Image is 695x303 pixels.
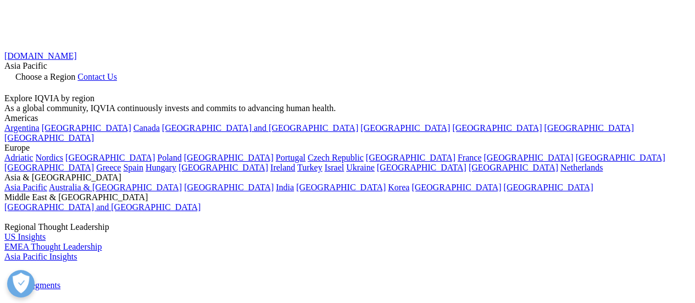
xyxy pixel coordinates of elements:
[134,123,160,133] a: Canada
[360,123,450,133] a: [GEOGRAPHIC_DATA]
[504,183,593,192] a: [GEOGRAPHIC_DATA]
[26,280,60,290] a: Segments
[4,123,40,133] a: Argentina
[157,153,181,162] a: Poland
[276,183,294,192] a: India
[4,192,691,202] div: Middle East & [GEOGRAPHIC_DATA]
[377,163,466,172] a: [GEOGRAPHIC_DATA]
[123,163,143,172] a: Spain
[388,183,409,192] a: Korea
[560,163,603,172] a: Netherlands
[77,72,117,81] a: Contact Us
[544,123,634,133] a: [GEOGRAPHIC_DATA]
[4,93,691,103] div: Explore IQVIA by region
[179,163,268,172] a: [GEOGRAPHIC_DATA]
[325,163,344,172] a: Israel
[184,183,274,192] a: [GEOGRAPHIC_DATA]
[4,252,77,261] a: Asia Pacific Insights
[96,163,121,172] a: Greece
[15,72,75,81] span: Choose a Region
[35,153,63,162] a: Nordics
[4,103,691,113] div: As a global community, IQVIA continuously invests and commits to advancing human health.
[484,153,574,162] a: [GEOGRAPHIC_DATA]
[4,183,47,192] a: Asia Pacific
[162,123,358,133] a: [GEOGRAPHIC_DATA] and [GEOGRAPHIC_DATA]
[366,153,455,162] a: [GEOGRAPHIC_DATA]
[452,123,542,133] a: [GEOGRAPHIC_DATA]
[576,153,665,162] a: [GEOGRAPHIC_DATA]
[276,153,305,162] a: Portugal
[4,222,691,232] div: Regional Thought Leadership
[4,232,46,241] a: US Insights
[146,163,176,172] a: Hungary
[4,153,33,162] a: Adriatic
[458,153,482,162] a: France
[4,51,77,60] a: [DOMAIN_NAME]
[42,123,131,133] a: [GEOGRAPHIC_DATA]
[346,163,375,172] a: Ukraine
[4,202,201,212] a: [GEOGRAPHIC_DATA] and [GEOGRAPHIC_DATA]
[4,113,691,123] div: Americas
[4,242,102,251] a: EMEA Thought Leadership
[49,183,182,192] a: Australia & [GEOGRAPHIC_DATA]
[308,153,364,162] a: Czech Republic
[4,143,691,153] div: Europe
[4,173,691,183] div: Asia & [GEOGRAPHIC_DATA]
[4,133,94,142] a: [GEOGRAPHIC_DATA]
[4,61,691,71] div: Asia Pacific
[7,270,35,298] button: Open Preferences
[65,153,155,162] a: [GEOGRAPHIC_DATA]
[4,163,94,172] a: [GEOGRAPHIC_DATA]
[297,163,323,172] a: Turkey
[184,153,274,162] a: [GEOGRAPHIC_DATA]
[296,183,386,192] a: [GEOGRAPHIC_DATA]
[270,163,295,172] a: Ireland
[412,183,501,192] a: [GEOGRAPHIC_DATA]
[469,163,558,172] a: [GEOGRAPHIC_DATA]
